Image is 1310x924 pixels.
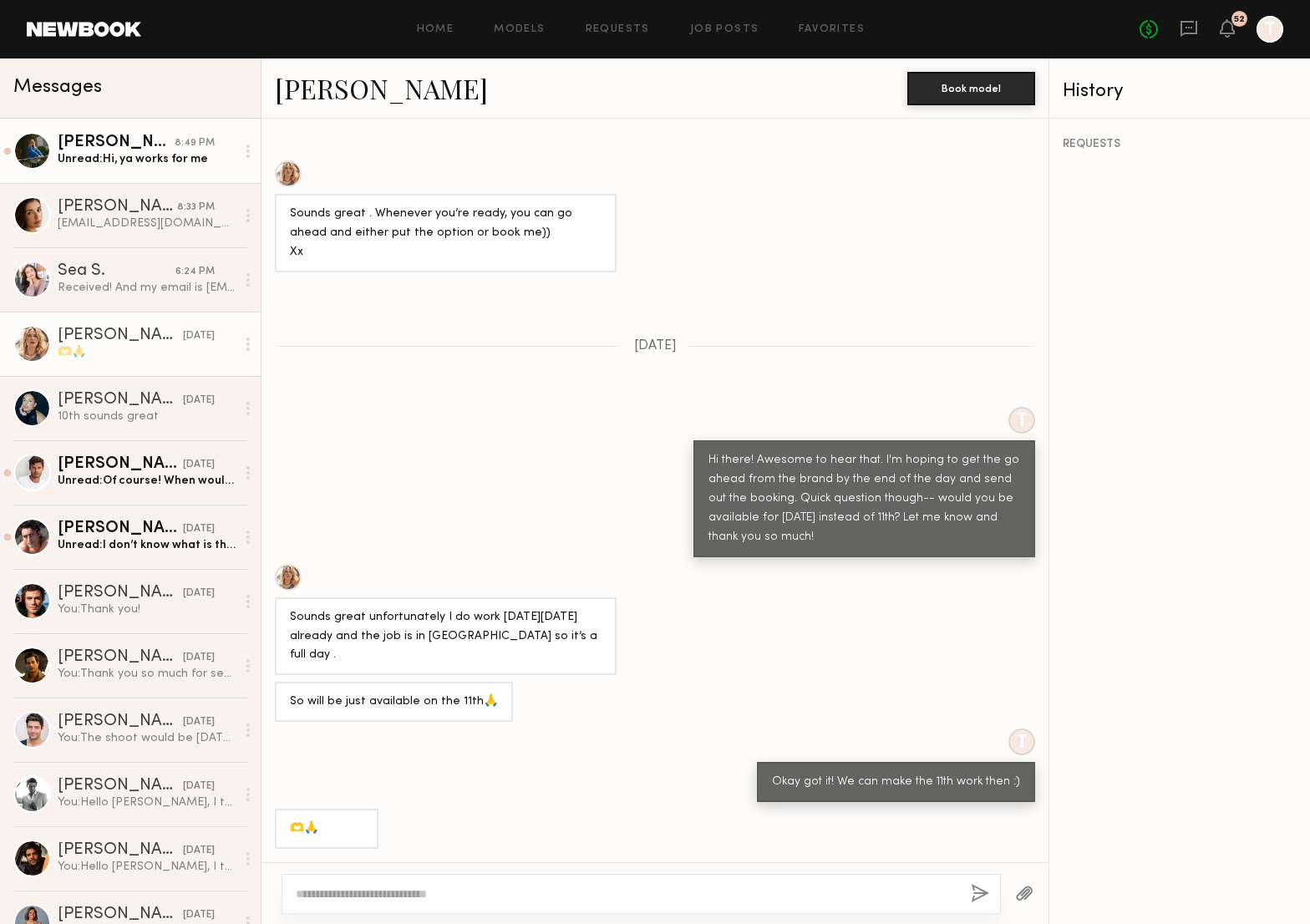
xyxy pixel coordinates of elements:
[183,521,215,537] div: [DATE]
[177,200,215,216] div: 8:33 PM
[634,339,677,353] span: [DATE]
[183,328,215,344] div: [DATE]
[58,730,236,746] div: You: The shoot would be [DATE] or 13th. Still determining the rate with the client, but I believe...
[58,263,175,280] div: Sea S.
[290,205,602,262] div: Sounds great . Whenever you’re ready, you can go ahead and either put the option or book me)) Xx
[58,537,236,553] div: Unread: I don’t know what is the vibe
[183,714,215,730] div: [DATE]
[175,135,215,151] div: 8:49 PM
[58,135,175,151] div: [PERSON_NAME]
[183,457,215,473] div: [DATE]
[58,199,177,216] div: [PERSON_NAME]
[58,906,183,923] div: [PERSON_NAME]
[183,907,215,923] div: [DATE]
[1063,82,1297,101] div: History
[183,393,215,409] div: [DATE]
[907,72,1035,105] button: Book model
[58,327,183,344] div: [PERSON_NAME]
[183,650,215,666] div: [DATE]
[58,649,183,666] div: [PERSON_NAME]
[58,520,183,537] div: [PERSON_NAME]
[183,586,215,602] div: [DATE]
[907,80,1035,94] a: Book model
[417,24,454,35] a: Home
[799,24,865,35] a: Favorites
[58,151,236,167] div: Unread: Hi, ya works for me
[708,451,1020,547] div: Hi there! Awesome to hear that. I'm hoping to get the go ahead from the brand by the end of the d...
[290,820,363,839] div: 🫶🙏
[58,842,183,859] div: [PERSON_NAME]
[175,264,215,280] div: 6:24 PM
[183,779,215,795] div: [DATE]
[183,843,215,859] div: [DATE]
[275,70,488,106] a: [PERSON_NAME]
[58,666,236,682] div: You: Thank you so much for sending that info along! Forwarding it to the client now :)
[58,795,236,810] div: You: Hello [PERSON_NAME], I think you would be a great fit for an upcoming video I'm planning for...
[58,216,236,231] div: [EMAIL_ADDRESS][DOMAIN_NAME]
[13,78,102,97] span: Messages
[772,773,1020,792] div: Okay got it! We can make the 11th work then :)
[1063,139,1297,150] div: REQUESTS
[58,778,183,795] div: [PERSON_NAME]
[494,24,545,35] a: Models
[58,473,236,489] div: Unread: Of course! When would the shoot take place? Could you share a few more details? Thanks a ...
[58,859,236,875] div: You: Hello [PERSON_NAME], I think you would be a great fit for an upcoming video I'm planning for...
[58,602,236,617] div: You: Thank you!
[290,608,602,666] div: Sounds great unfortunately I do work [DATE][DATE] already and the job is in [GEOGRAPHIC_DATA] so ...
[58,456,183,473] div: [PERSON_NAME]
[586,24,650,35] a: Requests
[58,409,236,424] div: 10th sounds great
[690,24,759,35] a: Job Posts
[58,392,183,409] div: [PERSON_NAME]
[58,585,183,602] div: [PERSON_NAME]
[58,280,236,296] div: Received! And my email is [EMAIL_ADDRESS][DOMAIN_NAME]
[290,693,498,712] div: So will be just available on the 11th🙏
[1234,15,1245,24] div: 52
[58,344,236,360] div: 🫶🙏
[1257,16,1283,43] a: T
[58,713,183,730] div: [PERSON_NAME]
